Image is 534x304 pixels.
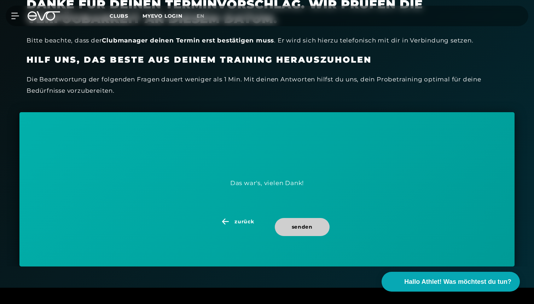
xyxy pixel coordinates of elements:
span: en [197,13,204,19]
a: senden [275,218,332,249]
span: zurück [234,218,254,225]
div: Bitte beachte, dass der . Er wird sich hierzu telefonisch mit dir in Verbindung setzen. [27,35,507,46]
button: Hallo Athlet! Was möchtest du tun? [382,272,520,292]
span: Clubs [110,13,128,19]
div: Die Beantwortung der folgenden Fragen dauert weniger als 1 Min. Mit deinen Antworten hilfst du un... [27,74,507,97]
h3: Hilf uns, das beste aus deinem Training herauszuholen [27,55,507,65]
strong: Clubmanager deinen Termin erst bestätigen muss [102,37,274,44]
a: en [197,12,213,20]
a: MYEVO LOGIN [143,13,182,19]
a: zurück [202,218,274,249]
div: Das war's, vielen Dank! [230,177,304,189]
span: senden [292,223,313,231]
span: Hallo Athlet! Was möchtest du tun? [404,277,511,287]
a: Clubs [110,12,143,19]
